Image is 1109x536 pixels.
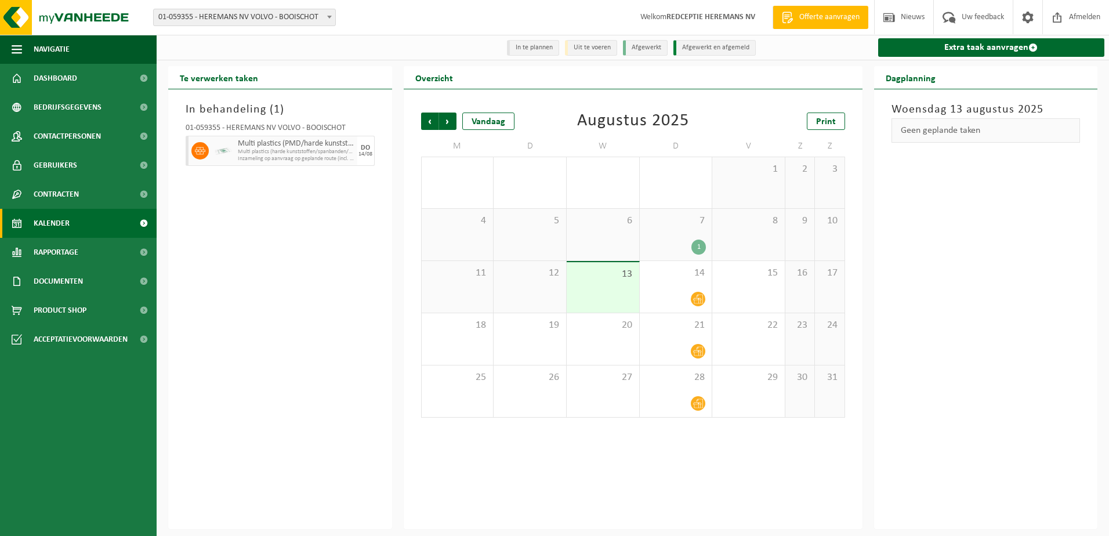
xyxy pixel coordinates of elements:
span: 20 [572,319,633,332]
span: Vorige [421,113,438,130]
span: 22 [718,319,779,332]
h2: Te verwerken taken [168,66,270,89]
span: 7 [646,215,706,227]
span: Dashboard [34,64,77,93]
td: Z [815,136,845,157]
td: M [421,136,494,157]
td: D [640,136,713,157]
span: Print [816,117,836,126]
span: Multi plastics (harde kunststoffen/spanbanden/EPS/folie natu [238,149,354,155]
span: 14 [646,267,706,280]
span: 12 [499,267,560,280]
span: 01-059355 - HEREMANS NV VOLVO - BOOISCHOT [153,9,336,26]
span: Documenten [34,267,83,296]
a: Offerte aanvragen [773,6,868,29]
span: 8 [718,215,779,227]
span: Multi plastics (PMD/harde kunststoffen/spanbanden/EPS/folie naturel/folie gemengd) [238,139,354,149]
span: 25 [427,371,488,384]
span: 21 [646,319,706,332]
div: 1 [691,240,706,255]
span: Inzameling op aanvraag op geplande route (incl. verwerking) [238,155,354,162]
span: 23 [791,319,809,332]
span: 4 [427,215,488,227]
td: W [567,136,640,157]
span: 29 [718,371,779,384]
div: Augustus 2025 [577,113,689,130]
div: Vandaag [462,113,514,130]
li: Afgewerkt [623,40,668,56]
span: Product Shop [34,296,86,325]
a: Print [807,113,845,130]
span: 13 [572,268,633,281]
li: Uit te voeren [565,40,617,56]
span: Contracten [34,180,79,209]
div: DO [361,144,370,151]
img: LP-SK-00500-LPE-16 [215,142,232,160]
a: Extra taak aanvragen [878,38,1105,57]
span: 31 [821,371,838,384]
strong: REDCEPTIE HEREMANS NV [666,13,755,21]
span: 01-059355 - HEREMANS NV VOLVO - BOOISCHOT [154,9,335,26]
div: 14/08 [358,151,372,157]
span: Volgende [439,113,456,130]
span: 24 [821,319,838,332]
span: Gebruikers [34,151,77,180]
h3: In behandeling ( ) [186,101,375,118]
h2: Overzicht [404,66,465,89]
span: Navigatie [34,35,70,64]
td: V [712,136,785,157]
span: 30 [791,371,809,384]
span: Kalender [34,209,70,238]
span: 18 [427,319,488,332]
span: 19 [499,319,560,332]
span: Offerte aanvragen [796,12,862,23]
div: 01-059355 - HEREMANS NV VOLVO - BOOISCHOT [186,124,375,136]
li: Afgewerkt en afgemeld [673,40,756,56]
span: 28 [646,371,706,384]
li: In te plannen [507,40,559,56]
span: 1 [274,104,280,115]
h2: Dagplanning [874,66,947,89]
span: Acceptatievoorwaarden [34,325,128,354]
span: Contactpersonen [34,122,101,151]
span: 11 [427,267,488,280]
span: 26 [499,371,560,384]
span: 1 [718,163,779,176]
span: 6 [572,215,633,227]
div: Geen geplande taken [891,118,1081,143]
span: 10 [821,215,838,227]
span: 15 [718,267,779,280]
span: 5 [499,215,560,227]
span: 9 [791,215,809,227]
span: 17 [821,267,838,280]
span: 27 [572,371,633,384]
td: Z [785,136,815,157]
span: 3 [821,163,838,176]
h3: Woensdag 13 augustus 2025 [891,101,1081,118]
span: 2 [791,163,809,176]
td: D [494,136,567,157]
span: Bedrijfsgegevens [34,93,102,122]
span: 16 [791,267,809,280]
span: Rapportage [34,238,78,267]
